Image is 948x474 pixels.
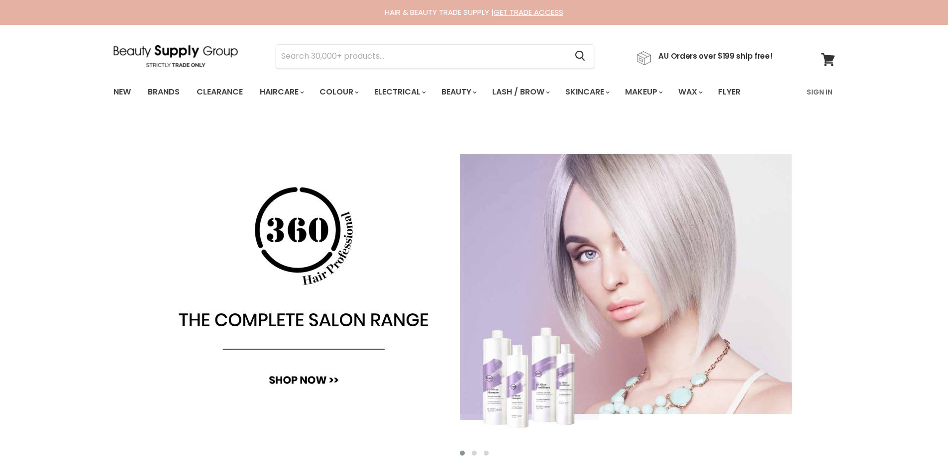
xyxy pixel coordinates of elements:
a: GET TRADE ACCESS [494,7,563,17]
a: Sign In [801,82,839,102]
a: Colour [312,82,365,102]
a: Clearance [189,82,250,102]
form: Product [276,44,594,68]
a: Lash / Brow [485,82,556,102]
a: Wax [671,82,709,102]
iframe: Gorgias live chat messenger [898,427,938,464]
a: Electrical [367,82,432,102]
input: Search [276,45,567,68]
div: HAIR & BEAUTY TRADE SUPPLY | [101,7,847,17]
a: New [106,82,138,102]
a: Skincare [558,82,616,102]
button: Search [567,45,594,68]
a: Makeup [618,82,669,102]
nav: Main [101,78,847,106]
a: Brands [140,82,187,102]
a: Haircare [252,82,310,102]
ul: Main menu [106,78,774,106]
a: Beauty [434,82,483,102]
a: Flyer [711,82,748,102]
